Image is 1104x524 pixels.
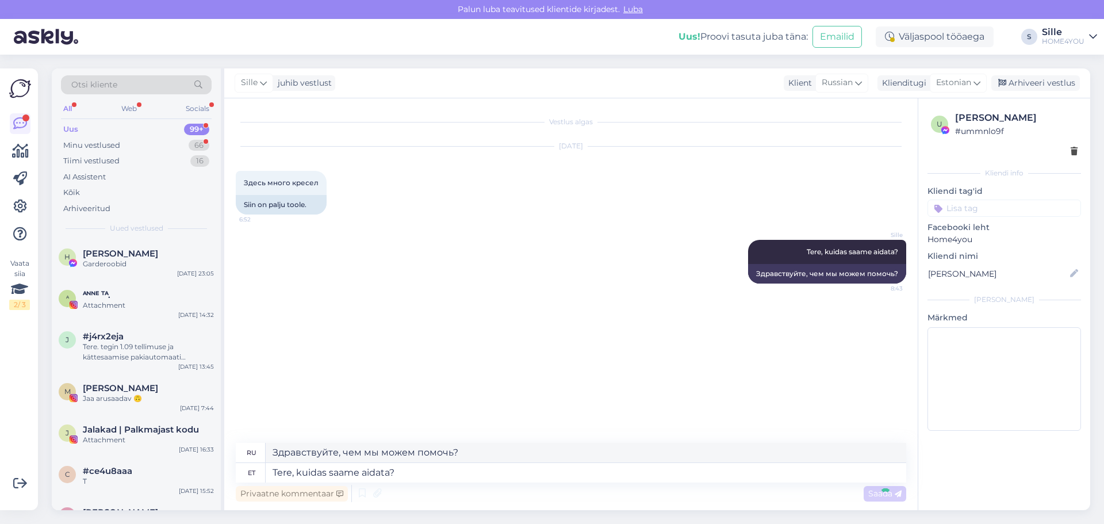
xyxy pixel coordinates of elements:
div: [DATE] 23:05 [177,269,214,278]
div: juhib vestlust [273,77,332,89]
input: Lisa nimi [928,267,1068,280]
div: Jaa arusaadav 🙃 [83,393,214,404]
span: 6:52 [239,215,282,224]
span: Halja Kivi [83,248,158,259]
span: Uued vestlused [110,223,163,234]
span: Russian [822,77,853,89]
div: Minu vestlused [63,140,120,151]
p: Home4you [927,234,1081,246]
div: [DATE] 13:45 [178,362,214,371]
p: Kliendi tag'id [927,185,1081,197]
span: Estonian [936,77,971,89]
span: #ce4u8aaa [83,466,132,476]
b: Uus! [678,31,700,42]
div: Attachment [83,435,214,445]
div: # ummnlo9f [955,125,1078,137]
span: Здесь много кресел [244,178,319,187]
p: Facebooki leht [927,221,1081,234]
span: Tere, kuidas saame aidata? [807,247,898,256]
span: M [64,387,71,396]
div: T [83,476,214,487]
div: 99+ [184,124,209,135]
span: Sille [860,231,903,239]
div: [DATE] 14:32 [178,311,214,319]
div: All [61,101,74,116]
div: [PERSON_NAME] [927,294,1081,305]
p: Kliendi nimi [927,250,1081,262]
span: #j4rx2eja [83,331,124,342]
div: Garderoobid [83,259,214,269]
span: u [937,120,942,128]
div: [DATE] [236,141,906,151]
span: 8:43 [860,284,903,293]
span: ᴬᴺᴺᴱ ᵀᴬ. [83,290,110,300]
img: Askly Logo [9,78,31,100]
div: Web [119,101,139,116]
div: Klient [784,77,812,89]
div: Attachment [83,300,214,311]
div: [DATE] 7:44 [180,404,214,412]
span: Mari Klst [83,383,158,393]
span: j [66,335,69,344]
div: Socials [183,101,212,116]
div: [PERSON_NAME] [955,111,1078,125]
div: 66 [189,140,209,151]
span: J [66,429,69,437]
div: Proovi tasuta juba täna: [678,30,808,44]
div: Здравствуйте, чем мы можем помочь? [748,264,906,284]
span: Sille [241,77,258,89]
div: Arhiveeritud [63,203,110,215]
span: Annabel Trifanov [83,507,158,518]
div: Arhiveeri vestlus [991,75,1080,91]
div: S [1021,29,1037,45]
span: H [64,253,70,261]
div: 2 / 3 [9,300,30,310]
div: HOME4YOU [1042,37,1084,46]
span: Luba [620,4,646,14]
div: Vaata siia [9,258,30,310]
input: Lisa tag [927,200,1081,217]
div: Vestlus algas [236,117,906,127]
button: Emailid [812,26,862,48]
div: Tere. tegin 1.09 tellimuse ja kättesaamise pakiautomaati [GEOGRAPHIC_DATA] Lasnamägi aga pole vee... [83,342,214,362]
p: Märkmed [927,312,1081,324]
div: Klienditugi [877,77,926,89]
div: Kõik [63,187,80,198]
div: [DATE] 16:33 [179,445,214,454]
div: AI Assistent [63,171,106,183]
span: c [65,470,70,479]
div: Sille [1042,28,1084,37]
div: Kliendi info [927,168,1081,178]
div: Tiimi vestlused [63,155,120,167]
a: SilleHOME4YOU [1042,28,1097,46]
div: 16 [190,155,209,167]
div: Siin on palju toole. [236,195,327,215]
span: ᴬ [66,294,69,303]
div: Uus [63,124,78,135]
span: Jalakad | Palkmajast kodu [83,424,199,435]
div: Väljaspool tööaega [876,26,994,47]
div: [DATE] 15:52 [179,487,214,495]
span: Otsi kliente [71,79,117,91]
